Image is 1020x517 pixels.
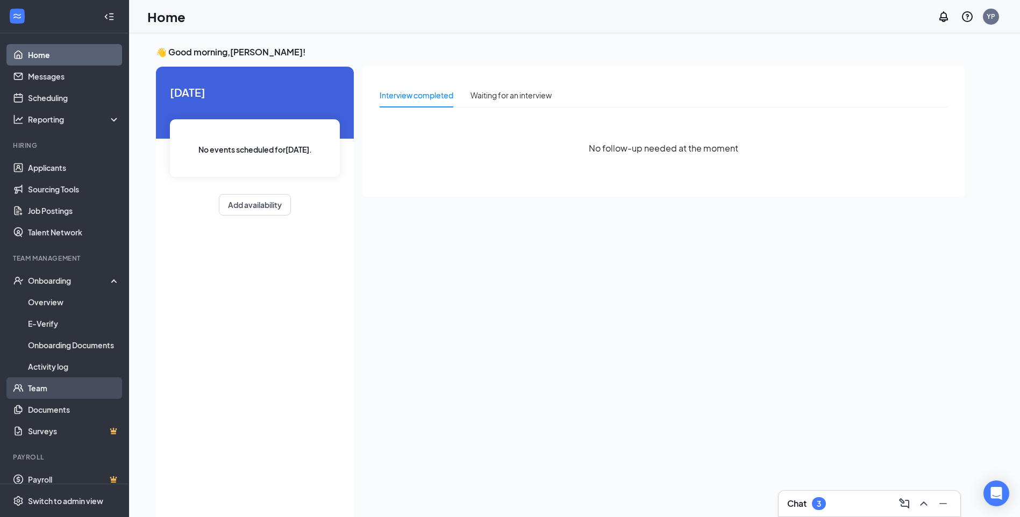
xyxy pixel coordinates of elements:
[28,496,103,506] div: Switch to admin view
[380,89,453,101] div: Interview completed
[13,453,118,462] div: Payroll
[28,356,120,377] a: Activity log
[28,334,120,356] a: Onboarding Documents
[28,157,120,178] a: Applicants
[961,10,974,23] svg: QuestionInfo
[13,141,118,150] div: Hiring
[28,87,120,109] a: Scheduling
[28,44,120,66] a: Home
[896,495,913,512] button: ComposeMessage
[147,8,186,26] h1: Home
[28,114,120,125] div: Reporting
[983,480,1009,506] div: Open Intercom Messenger
[13,114,24,125] svg: Analysis
[28,377,120,399] a: Team
[935,495,952,512] button: Minimize
[13,496,24,506] svg: Settings
[12,11,23,21] svg: WorkstreamLogo
[170,84,340,100] span: [DATE]
[13,275,24,286] svg: UserCheck
[28,291,120,313] a: Overview
[28,469,120,490] a: PayrollCrown
[104,11,115,22] svg: Collapse
[28,200,120,221] a: Job Postings
[817,499,821,508] div: 3
[28,178,120,200] a: Sourcing Tools
[28,420,120,442] a: SurveysCrown
[219,194,291,216] button: Add availability
[937,497,950,510] svg: Minimize
[28,399,120,420] a: Documents
[28,313,120,334] a: E-Verify
[470,89,552,101] div: Waiting for an interview
[28,275,111,286] div: Onboarding
[987,12,995,21] div: YP
[198,143,312,155] span: No events scheduled for [DATE] .
[28,221,120,243] a: Talent Network
[915,495,932,512] button: ChevronUp
[787,498,807,509] h3: Chat
[589,141,738,155] span: No follow-up needed at the moment
[937,10,950,23] svg: Notifications
[917,497,930,510] svg: ChevronUp
[28,66,120,87] a: Messages
[156,46,965,58] h3: 👋 Good morning, [PERSON_NAME] !
[898,497,911,510] svg: ComposeMessage
[13,254,118,263] div: Team Management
